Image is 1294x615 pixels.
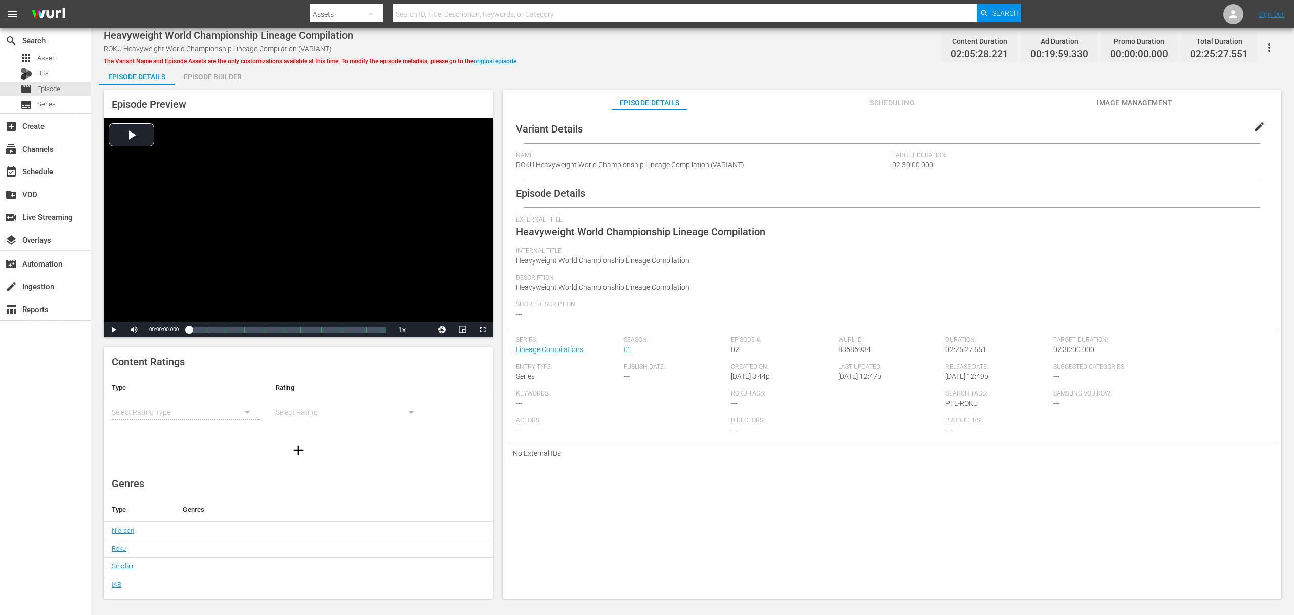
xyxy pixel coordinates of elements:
th: Genres [175,498,450,522]
button: Episode Builder [175,65,250,85]
a: Sinclair [112,562,134,570]
a: Roku [112,545,126,552]
span: Wurl ID: [838,336,940,344]
span: Suggested Categories: [1053,363,1263,371]
span: Channels [5,143,17,155]
span: 83686934 [838,345,871,354]
span: Create [5,120,17,133]
span: Publish Date: [624,363,726,371]
a: original episode [473,58,516,65]
span: Ingestion [5,281,17,293]
span: Target Duration: [1053,336,1263,344]
span: Heavyweight World Championship Lineage Compilation [516,256,689,265]
span: VOD [5,189,17,201]
span: --- [731,426,737,434]
button: Mute [124,322,144,337]
span: Asset [20,52,32,64]
span: Last Updated: [838,363,940,371]
span: Schedule [5,166,17,178]
span: Search [992,4,1019,22]
span: --- [731,399,737,407]
span: Short Description [516,301,1263,309]
span: Created On: [731,363,833,371]
span: Live Streaming [5,211,17,224]
span: PFL-ROKU [945,399,978,407]
span: Search Tags: [945,390,1048,398]
span: --- [1053,372,1059,380]
a: Sign Out [1258,10,1284,18]
div: Content Duration [951,34,1008,49]
div: No External IDs [508,444,1276,462]
span: 02:25:27.551 [945,345,986,354]
th: Type [104,498,175,522]
span: 02:30:00.000 [1053,345,1094,354]
a: Nielsen [112,526,134,534]
button: Jump To Time [432,322,452,337]
button: Episode Details [99,65,175,85]
button: Playback Rate [392,322,412,337]
span: Season: [624,336,726,344]
a: Lineage Compilations [516,345,583,354]
span: Duration: [945,336,1048,344]
span: Producers [945,417,1155,425]
div: Progress Bar [189,327,386,333]
span: 02:30:00.000 [892,161,933,169]
span: Overlays [5,234,17,246]
span: 02:25:27.551 [1190,49,1248,60]
span: Series [37,99,56,109]
th: Rating [268,376,432,400]
span: Episode [37,84,60,94]
span: Episode Details [612,97,687,109]
span: Image Management [1097,97,1173,109]
span: [DATE] 12:47p [838,372,881,380]
span: Episode [20,83,32,95]
span: Samsung VOD Row: [1053,390,1155,398]
a: IAB [112,581,121,588]
img: ans4CAIJ8jUAAAAAAAAAAAAAAAAAAAAAAAAgQb4GAAAAAAAAAAAAAAAAAAAAAAAAJMjXAAAAAAAAAAAAAAAAAAAAAAAAgAT5G... [24,3,73,26]
button: edit [1247,115,1271,139]
span: Series [20,99,32,111]
span: --- [945,426,952,434]
span: Episode Details [516,187,585,199]
th: Type [104,376,268,400]
span: Reports [5,303,17,316]
span: Asset [37,53,54,63]
div: Promo Duration [1110,34,1168,49]
span: edit [1253,121,1265,133]
span: Genres [112,477,144,490]
span: Scheduling [854,97,930,109]
span: Description [516,274,1263,282]
table: simple table [104,376,493,431]
a: Samsung [112,599,140,606]
div: Total Duration [1190,34,1248,49]
span: --- [516,426,522,434]
span: Search [5,35,17,47]
button: Play [104,322,124,337]
button: Fullscreen [472,322,493,337]
span: Heavyweight World Championship Lineage Compilation [516,226,765,238]
span: 00:19:59.330 [1030,49,1088,60]
span: Keywords: [516,390,726,398]
span: 00:00:00.000 [149,327,179,332]
span: menu [6,8,18,20]
span: ROKU Heavyweight World Championship Lineage Compilation (VARIANT) [104,45,332,53]
span: 02:05:28.221 [951,49,1008,60]
span: --- [516,399,522,407]
div: Episode Details [99,65,175,89]
span: Actors [516,417,726,425]
span: Variant Details [516,123,583,135]
span: ROKU Heavyweight World Championship Lineage Compilation (VARIANT) [516,161,744,169]
div: Episode Builder [175,65,250,89]
span: The Variant Name and Episode Assets are the only customizations available at this time. To modify... [104,58,518,65]
span: Episode Preview [112,98,186,110]
span: Content Ratings [112,356,185,368]
span: Directors [731,417,941,425]
span: Series [516,372,535,380]
span: [DATE] 3:44p [731,372,770,380]
span: Bits [37,68,49,78]
span: Name [516,152,887,160]
span: 00:00:00.000 [1110,49,1168,60]
button: Picture-in-Picture [452,322,472,337]
span: Heavyweight World Championship Lineage Compilation [104,29,353,41]
span: Series: [516,336,618,344]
